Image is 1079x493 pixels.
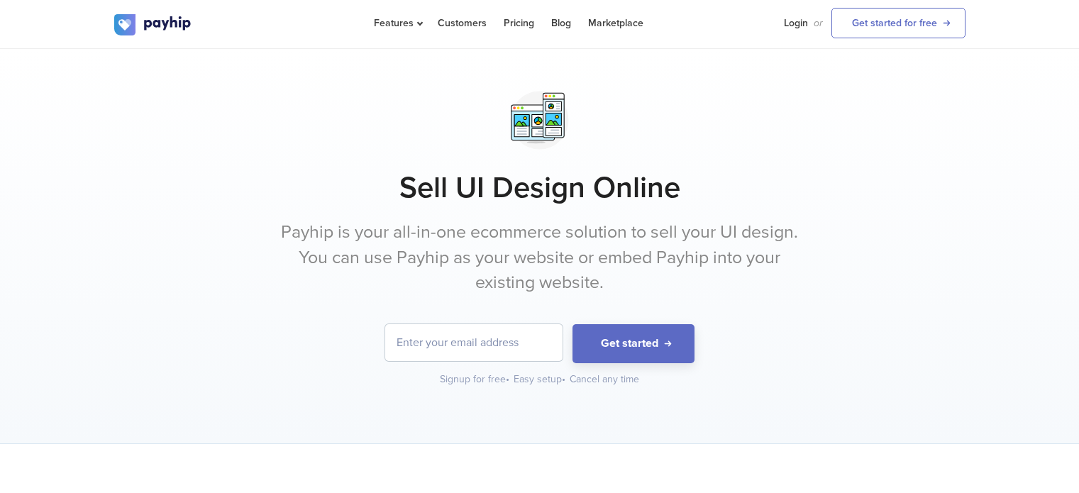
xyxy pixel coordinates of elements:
div: Cancel any time [570,372,639,387]
p: Payhip is your all-in-one ecommerce solution to sell your UI design. You can use Payhip as your w... [274,220,806,296]
span: • [506,373,509,385]
img: logo.svg [114,14,192,35]
input: Enter your email address [385,324,563,361]
span: Features [374,17,421,29]
a: Get started for free [831,8,965,38]
h1: Sell UI Design Online [114,170,965,206]
div: Signup for free [440,372,511,387]
span: • [562,373,565,385]
img: svg+xml;utf8,%3Csvg%20viewBox%3D%220%200%20100%20100%22%20xmlns%3D%22http%3A%2F%2Fwww.w3.org%2F20... [504,84,575,156]
div: Easy setup [514,372,567,387]
button: Get started [572,324,695,363]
